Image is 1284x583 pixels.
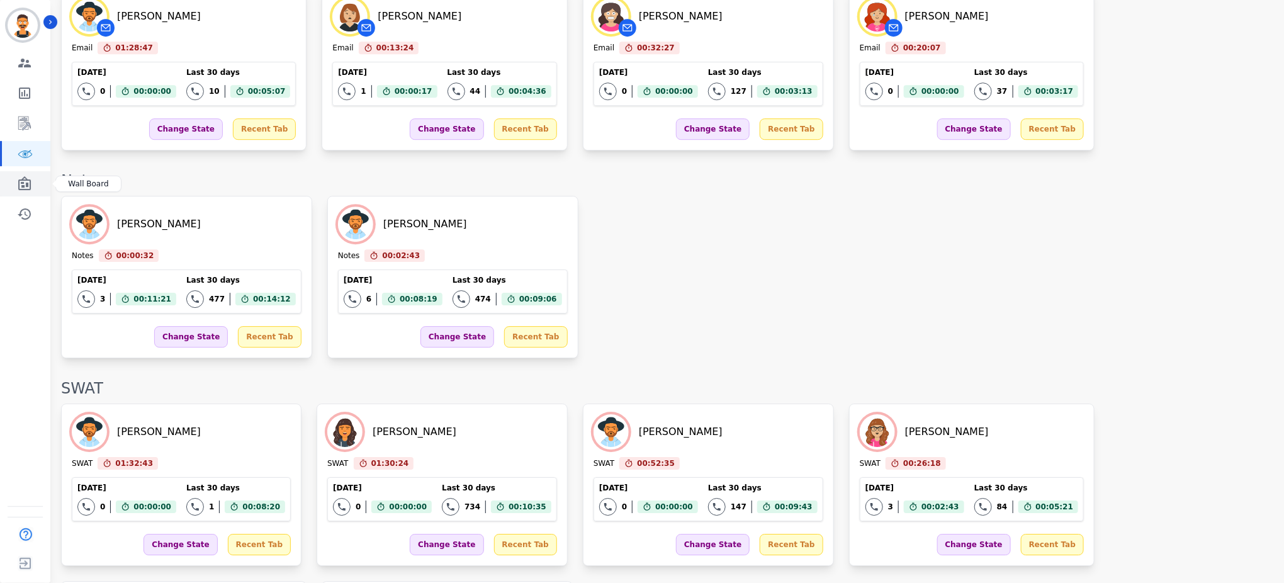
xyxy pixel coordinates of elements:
[376,42,414,54] span: 00:13:24
[731,502,746,512] div: 147
[378,9,461,24] div: [PERSON_NAME]
[997,502,1008,512] div: 84
[72,414,107,450] img: Avatar
[133,293,171,305] span: 00:11:21
[72,251,94,262] div: Notes
[594,458,614,470] div: SWAT
[233,118,296,140] div: Recent Tab
[248,85,286,98] span: 00:05:07
[149,118,223,140] div: Change State
[117,217,201,232] div: [PERSON_NAME]
[1036,501,1074,513] span: 00:05:21
[731,86,746,96] div: 127
[77,67,176,77] div: [DATE]
[622,502,627,512] div: 0
[333,483,432,493] div: [DATE]
[382,249,420,262] span: 00:02:43
[344,275,442,285] div: [DATE]
[937,118,1011,140] div: Change State
[209,86,220,96] div: 10
[639,9,723,24] div: [PERSON_NAME]
[410,118,483,140] div: Change State
[1036,85,1074,98] span: 00:03:17
[61,378,1271,399] div: SWAT
[903,457,941,470] span: 00:26:18
[1021,534,1084,555] div: Recent Tab
[209,502,214,512] div: 1
[594,414,629,450] img: Avatar
[519,293,557,305] span: 00:09:06
[100,502,105,512] div: 0
[117,9,201,24] div: [PERSON_NAME]
[338,67,437,77] div: [DATE]
[238,326,301,348] div: Recent Tab
[504,326,567,348] div: Recent Tab
[61,171,1271,191] div: Notes
[599,483,698,493] div: [DATE]
[637,42,675,54] span: 00:32:27
[400,293,437,305] span: 00:08:19
[921,501,959,513] span: 00:02:43
[865,67,964,77] div: [DATE]
[775,501,813,513] span: 00:09:43
[373,424,456,439] div: [PERSON_NAME]
[860,458,881,470] div: SWAT
[361,86,366,96] div: 1
[8,10,38,40] img: Bordered avatar
[242,501,280,513] span: 00:08:20
[997,86,1008,96] div: 37
[100,294,105,304] div: 3
[888,86,893,96] div: 0
[77,483,176,493] div: [DATE]
[903,42,941,54] span: 00:20:07
[115,42,153,54] span: 01:28:47
[442,483,551,493] div: Last 30 days
[448,67,551,77] div: Last 30 days
[760,118,823,140] div: Recent Tab
[708,67,818,77] div: Last 30 days
[338,251,360,262] div: Notes
[860,414,895,450] img: Avatar
[186,483,285,493] div: Last 30 days
[327,414,363,450] img: Avatar
[494,118,557,140] div: Recent Tab
[465,502,480,512] div: 734
[133,85,171,98] span: 00:00:00
[395,85,432,98] span: 00:00:17
[937,534,1011,555] div: Change State
[760,534,823,555] div: Recent Tab
[509,501,546,513] span: 00:10:35
[100,86,105,96] div: 0
[133,501,171,513] span: 00:00:00
[639,424,723,439] div: [PERSON_NAME]
[228,534,291,555] div: Recent Tab
[209,294,225,304] div: 477
[115,457,153,470] span: 01:32:43
[974,483,1078,493] div: Last 30 days
[144,534,217,555] div: Change State
[77,275,176,285] div: [DATE]
[775,85,813,98] span: 00:03:13
[72,207,107,242] img: Avatar
[494,534,557,555] div: Recent Tab
[186,275,296,285] div: Last 30 days
[475,294,491,304] div: 474
[186,67,290,77] div: Last 30 days
[655,85,693,98] span: 00:00:00
[470,86,481,96] div: 44
[154,326,228,348] div: Change State
[383,217,467,232] div: [PERSON_NAME]
[599,67,698,77] div: [DATE]
[905,9,989,24] div: [PERSON_NAME]
[622,86,627,96] div: 0
[327,458,348,470] div: SWAT
[117,424,201,439] div: [PERSON_NAME]
[332,43,353,54] div: Email
[974,67,1078,77] div: Last 30 days
[389,501,427,513] span: 00:00:00
[338,207,373,242] img: Avatar
[116,249,154,262] span: 00:00:32
[72,43,93,54] div: Email
[366,294,371,304] div: 6
[637,457,675,470] span: 00:52:35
